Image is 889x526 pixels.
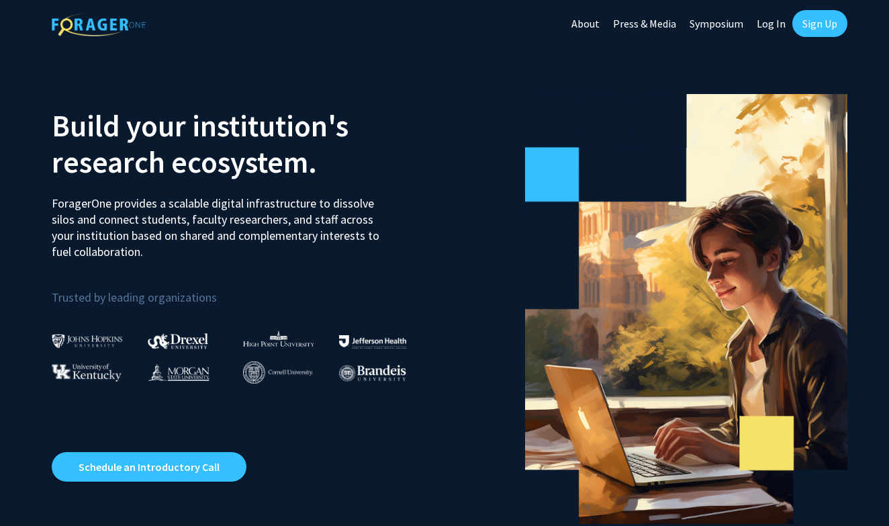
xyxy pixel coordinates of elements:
img: Drexel University [148,333,208,349]
p: ForagerOne provides a scalable digital infrastructure to dissolve silos and connect students, fac... [52,185,389,260]
img: Johns Hopkins University [52,334,123,348]
img: Thomas Jefferson University [339,335,406,348]
h2: Build your institution's research ecosystem. [52,107,434,180]
p: Trusted by leading organizations [52,271,434,308]
iframe: Chat [10,466,57,516]
img: Morgan State University [148,363,209,381]
a: Opens in a new tab [52,452,246,482]
img: Brandeis University [339,365,406,382]
img: High Point University [243,331,314,347]
img: University of Kentucky [52,363,122,382]
img: ForagerOne Logo [52,13,146,36]
img: Cornell University [243,361,313,384]
a: Sign Up [792,10,847,37]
